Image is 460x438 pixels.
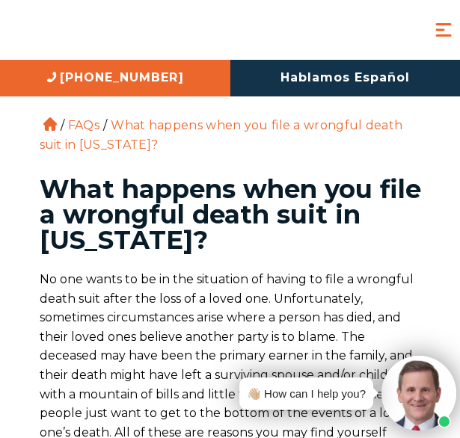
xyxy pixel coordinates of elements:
a: FAQs [68,118,99,132]
img: Intaker widget Avatar [381,356,456,431]
h1: What happens when you file a wrongful death suit in [US_STATE]? [40,176,421,253]
li: What happens when you file a wrongful death suit in [US_STATE]? [40,118,403,152]
a: Home [43,117,57,131]
div: 👋🏼 How can I help you? [247,383,366,404]
img: Auger & Auger Accident and Injury Lawyers Logo [11,16,191,44]
button: Menu [432,19,455,41]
